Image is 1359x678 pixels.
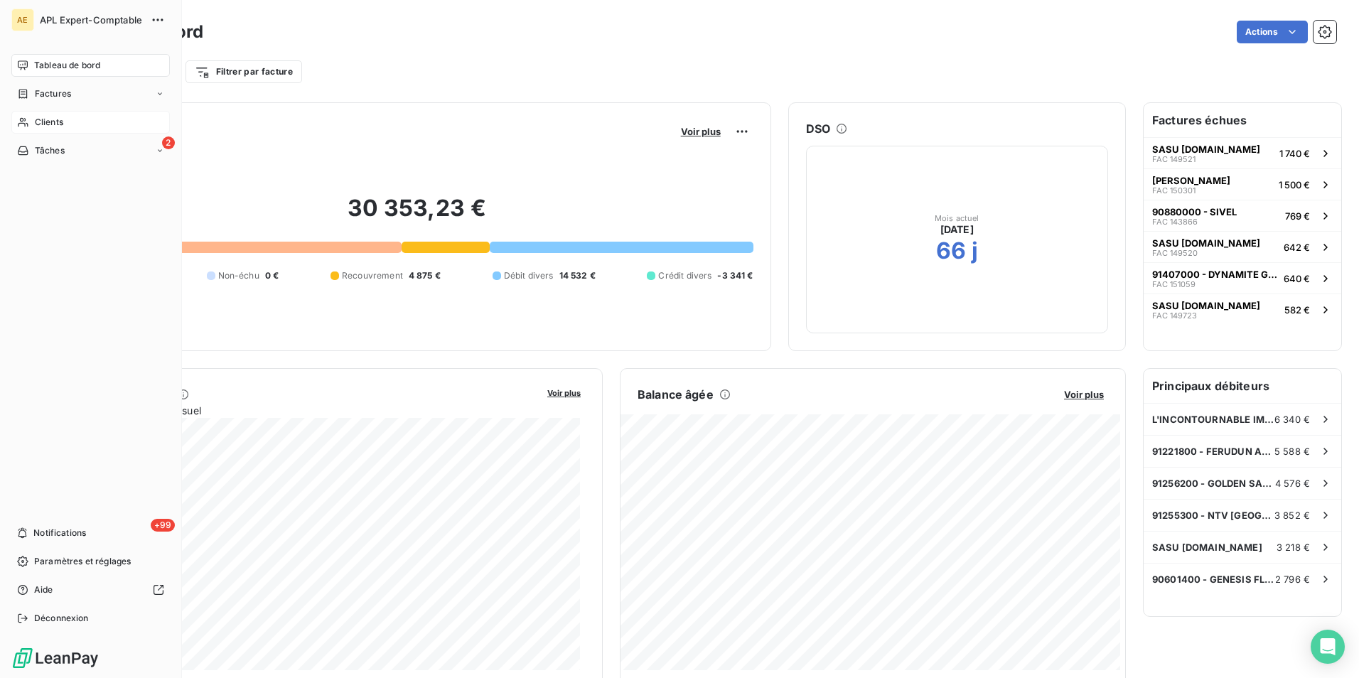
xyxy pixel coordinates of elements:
[543,386,585,399] button: Voir plus
[677,125,725,138] button: Voir plus
[1152,414,1274,425] span: L'INCONTOURNABLE IMMOBILIER LA LIMOUZINIERE ST ETIENNE DE MER MORT
[972,237,978,265] h2: j
[1274,446,1310,457] span: 5 588 €
[1284,304,1310,316] span: 582 €
[1144,369,1341,403] h6: Principaux débiteurs
[1284,273,1310,284] span: 640 €
[1152,249,1198,257] span: FAC 149520
[1064,389,1104,400] span: Voir plus
[1152,144,1260,155] span: SASU [DOMAIN_NAME]
[1152,478,1275,489] span: 91256200 - GOLDEN SAUSAGE
[1285,210,1310,222] span: 769 €
[717,269,753,282] span: -3 341 €
[151,519,175,532] span: +99
[638,386,714,403] h6: Balance âgée
[33,527,86,539] span: Notifications
[940,222,974,237] span: [DATE]
[1152,510,1274,521] span: 91255300 - NTV [GEOGRAPHIC_DATA]
[218,269,259,282] span: Non-échu
[806,120,830,137] h6: DSO
[35,144,65,157] span: Tâches
[936,237,966,265] h2: 66
[1274,510,1310,521] span: 3 852 €
[11,579,170,601] a: Aide
[265,269,279,282] span: 0 €
[681,126,721,137] span: Voir plus
[559,269,596,282] span: 14 532 €
[504,269,554,282] span: Débit divers
[1144,137,1341,168] button: SASU [DOMAIN_NAME]FAC 1495211 740 €
[80,194,753,237] h2: 30 353,23 €
[1311,630,1345,664] div: Open Intercom Messenger
[1152,175,1230,186] span: [PERSON_NAME]
[1274,414,1310,425] span: 6 340 €
[1144,200,1341,231] button: 90880000 - SIVELFAC 143866769 €
[342,269,403,282] span: Recouvrement
[1279,179,1310,190] span: 1 500 €
[1152,280,1196,289] span: FAC 151059
[1144,231,1341,262] button: SASU [DOMAIN_NAME]FAC 149520642 €
[1152,186,1196,195] span: FAC 150301
[1152,542,1262,553] span: SASU [DOMAIN_NAME]
[1152,446,1274,457] span: 91221800 - FERUDUN ALTIPARMAK
[547,388,581,398] span: Voir plus
[1275,478,1310,489] span: 4 576 €
[1277,542,1310,553] span: 3 218 €
[80,403,537,418] span: Chiffre d'affaires mensuel
[1152,206,1237,217] span: 90880000 - SIVEL
[1060,388,1108,401] button: Voir plus
[162,136,175,149] span: 2
[1284,242,1310,253] span: 642 €
[658,269,711,282] span: Crédit divers
[1237,21,1308,43] button: Actions
[186,60,302,83] button: Filtrer par facture
[11,9,34,31] div: AE
[935,214,979,222] span: Mois actuel
[1144,103,1341,137] h6: Factures échues
[34,555,131,568] span: Paramètres et réglages
[1275,574,1310,585] span: 2 796 €
[35,87,71,100] span: Factures
[34,59,100,72] span: Tableau de bord
[1152,269,1278,280] span: 91407000 - DYNAMITE GAMES
[1144,262,1341,294] button: 91407000 - DYNAMITE GAMESFAC 151059640 €
[1152,574,1275,585] span: 90601400 - GENESIS FLOW
[1152,155,1196,163] span: FAC 149521
[1152,217,1198,226] span: FAC 143866
[11,647,100,669] img: Logo LeanPay
[409,269,441,282] span: 4 875 €
[1144,168,1341,200] button: [PERSON_NAME]FAC 1503011 500 €
[1152,300,1260,311] span: SASU [DOMAIN_NAME]
[40,14,142,26] span: APL Expert-Comptable
[1144,294,1341,325] button: SASU [DOMAIN_NAME]FAC 149723582 €
[35,116,63,129] span: Clients
[34,612,89,625] span: Déconnexion
[34,583,53,596] span: Aide
[1152,237,1260,249] span: SASU [DOMAIN_NAME]
[1152,311,1197,320] span: FAC 149723
[1279,148,1310,159] span: 1 740 €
